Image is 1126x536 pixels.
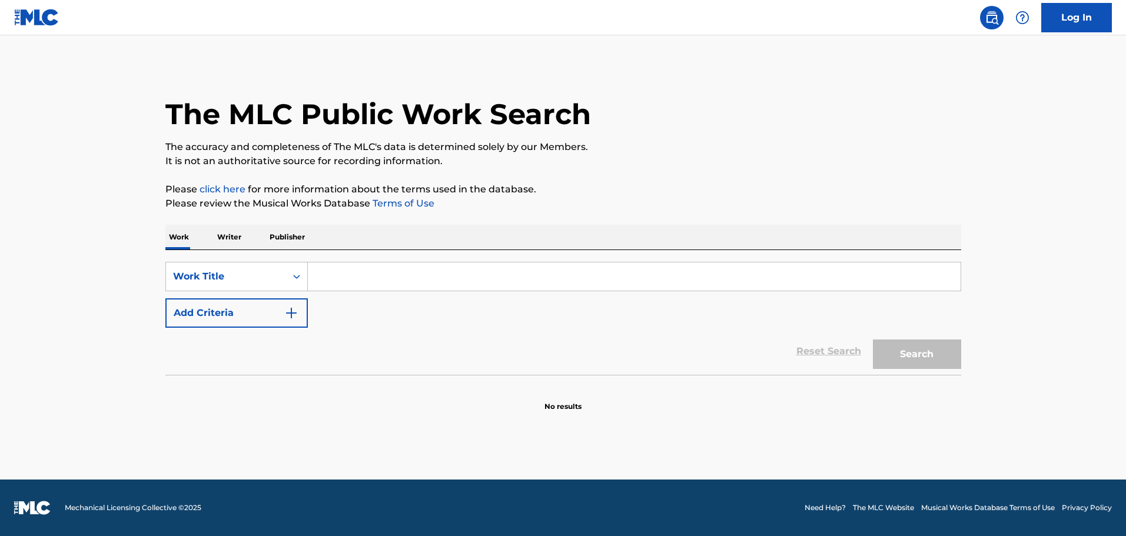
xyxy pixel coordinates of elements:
[165,96,591,132] h1: The MLC Public Work Search
[985,11,999,25] img: search
[1067,480,1126,536] iframe: Chat Widget
[65,502,201,513] span: Mechanical Licensing Collective © 2025
[14,9,59,26] img: MLC Logo
[1011,6,1034,29] div: Help
[173,269,279,284] div: Work Title
[853,502,914,513] a: The MLC Website
[165,262,961,375] form: Search Form
[1041,3,1112,32] a: Log In
[370,198,434,209] a: Terms of Use
[284,306,298,320] img: 9d2ae6d4665cec9f34b9.svg
[165,154,961,168] p: It is not an authoritative source for recording information.
[165,197,961,211] p: Please review the Musical Works Database
[214,225,245,249] p: Writer
[921,502,1055,513] a: Musical Works Database Terms of Use
[1062,502,1112,513] a: Privacy Policy
[165,298,308,328] button: Add Criteria
[805,502,846,513] a: Need Help?
[14,501,51,515] img: logo
[200,184,245,195] a: click here
[980,6,1004,29] a: Public Search
[165,225,192,249] p: Work
[1015,11,1029,25] img: help
[165,182,961,197] p: Please for more information about the terms used in the database.
[544,387,582,412] p: No results
[165,140,961,154] p: The accuracy and completeness of The MLC's data is determined solely by our Members.
[266,225,308,249] p: Publisher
